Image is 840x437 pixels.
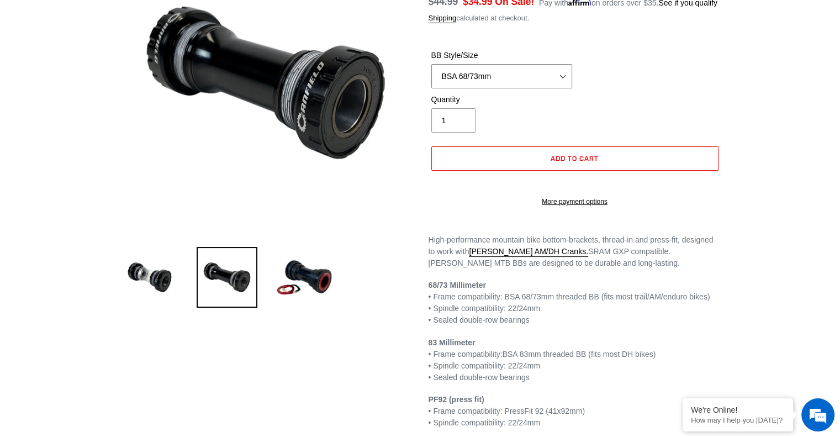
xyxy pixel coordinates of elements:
[274,247,335,308] img: Load image into Gallery viewer, Press Fit 92 Bottom Bracket
[469,247,588,257] a: [PERSON_NAME] AM/DH Cranks.
[429,234,721,269] p: High-performance mountain bike bottom-brackets, thread-in and press-fit, designed to work with SR...
[429,13,721,24] div: calculated at checkout.
[429,14,457,23] a: Shipping
[691,406,785,414] div: We're Online!
[431,94,572,106] label: Quantity
[197,247,257,308] img: Load image into Gallery viewer, 83mm Bottom Bracket
[429,338,476,347] strong: 83 Millimeter
[119,247,180,308] img: Load image into Gallery viewer, 68/73mm Bottom Bracket
[429,281,486,289] strong: 68/73 Millimeter
[181,6,208,32] div: Minimize live chat window
[429,395,484,404] strong: PF92 (press fit)
[429,395,585,427] span: • Frame compatibility: PressFit 92 (41x92mm) • Spindle compatibility: 22/24mm
[35,55,63,83] img: d_696896380_company_1647369064580_696896380
[429,361,541,382] span: • Spindle compatibility: 22/24mm • Sealed double-row bearings
[503,350,656,359] span: BSA 83mm threaded BB (fits most DH bikes)
[431,197,719,207] a: More payment options
[551,154,599,162] span: Add to cart
[12,61,29,77] div: Navigation go back
[429,350,503,359] span: • Frame compatibility:
[74,62,202,76] div: Chat with us now
[431,146,719,171] button: Add to cart
[64,139,152,251] span: We're online!
[6,302,210,340] textarea: Type your message and hit 'Enter'
[431,50,572,61] label: BB Style/Size
[691,416,785,424] p: How may I help you today?
[429,280,721,326] p: • Frame compatibility: BSA 68/73mm threaded BB (fits most trail/AM/enduro bikes) • Spindle compat...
